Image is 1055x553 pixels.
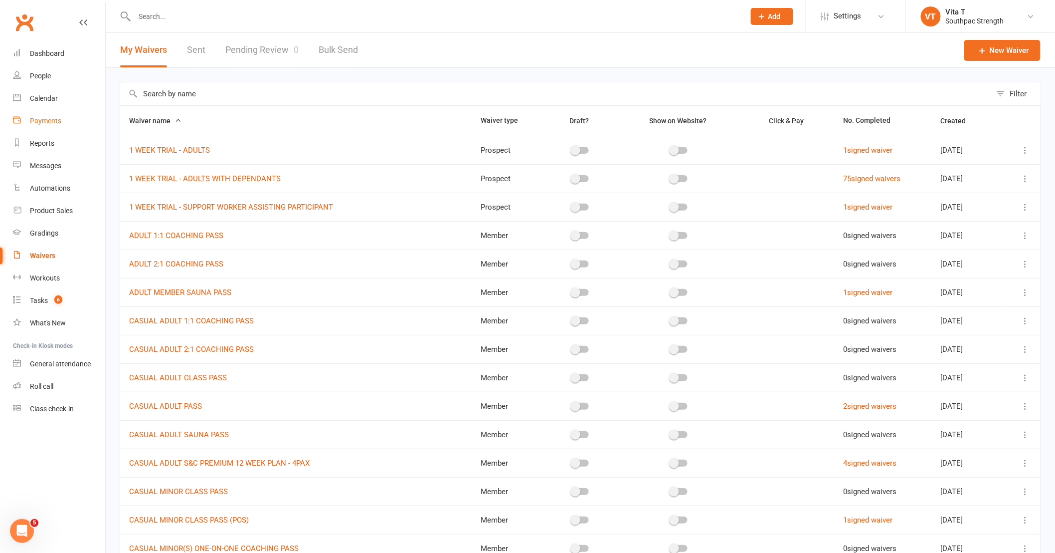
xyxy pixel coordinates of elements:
a: 2signed waivers [844,402,897,411]
button: Add [751,8,793,25]
td: [DATE] [932,136,1002,164]
a: CASUAL ADULT SAUNA PASS [129,430,229,439]
div: Reports [30,139,54,147]
div: VT [921,6,941,26]
td: Member [472,477,543,506]
a: 75signed waivers [844,174,901,183]
button: Draft? [560,115,600,127]
td: [DATE] [932,193,1002,221]
a: ADULT 2:1 COACHING PASS [129,260,223,269]
span: Settings [834,5,862,27]
th: No. Completed [835,106,932,136]
td: Member [472,221,543,250]
button: My Waivers [120,33,167,67]
td: [DATE] [932,420,1002,449]
div: Product Sales [30,207,73,215]
a: Roll call [13,375,105,398]
a: Automations [13,177,105,200]
span: Add [768,12,781,20]
div: Automations [30,184,70,192]
div: Filter [1010,88,1027,100]
td: Prospect [472,193,543,221]
td: [DATE] [932,306,1002,335]
a: 1 WEEK TRIAL - ADULTS [129,146,210,155]
td: [DATE] [932,477,1002,506]
th: Waiver type [472,106,543,136]
span: Waiver name [129,117,181,125]
td: [DATE] [932,335,1002,363]
div: Vita T [946,7,1004,16]
div: Payments [30,117,61,125]
a: General attendance kiosk mode [13,353,105,375]
span: Show on Website? [649,117,706,125]
td: Member [472,250,543,278]
a: Workouts [13,267,105,289]
input: Search by name [120,82,991,105]
span: 6 [54,295,62,304]
a: Pending Review0 [225,33,299,67]
button: Filter [991,82,1041,105]
button: Show on Website? [640,115,717,127]
a: CASUAL MINOR CLASS PASS [129,487,228,496]
a: 1 WEEK TRIAL - SUPPORT WORKER ASSISTING PARTICIPANT [129,203,333,212]
div: Class check-in [30,405,74,413]
a: Calendar [13,87,105,110]
span: 0 signed waivers [844,260,897,269]
span: 0 [294,44,299,55]
a: People [13,65,105,87]
td: [DATE] [932,164,1002,193]
div: Gradings [30,229,58,237]
td: Prospect [472,136,543,164]
td: Member [472,420,543,449]
div: What's New [30,319,66,327]
a: Reports [13,132,105,155]
a: CASUAL MINOR CLASS PASS (POS) [129,516,249,525]
a: Product Sales [13,200,105,222]
div: Dashboard [30,49,64,57]
a: 4signed waivers [844,459,897,468]
div: Calendar [30,94,58,102]
div: Tasks [30,296,48,304]
a: Gradings [13,222,105,245]
a: Tasks 6 [13,289,105,312]
span: Created [941,117,977,125]
a: CASUAL ADULT PASS [129,402,202,411]
span: 5 [30,519,38,527]
button: Created [941,115,977,127]
a: Bulk Send [319,33,358,67]
a: CASUAL ADULT 2:1 COACHING PASS [129,345,254,354]
span: 0 signed waivers [844,544,897,553]
div: People [30,72,51,80]
td: Member [472,278,543,306]
td: [DATE] [932,392,1002,420]
a: CASUAL MINOR(S) ONE-ON-ONE COACHING PASS [129,544,299,553]
button: Waiver name [129,115,181,127]
a: 1signed waiver [844,146,893,155]
div: Roll call [30,382,53,390]
td: Member [472,306,543,335]
span: 0 signed waivers [844,430,897,439]
a: ADULT MEMBER SAUNA PASS [129,288,231,297]
a: CASUAL ADULT CLASS PASS [129,373,227,382]
span: 0 signed waivers [844,373,897,382]
a: Clubworx [12,10,37,35]
td: Member [472,335,543,363]
a: CASUAL ADULT S&C PREMIUM 12 WEEK PLAN - 4PAX [129,459,310,468]
a: Payments [13,110,105,132]
a: 1 WEEK TRIAL - ADULTS WITH DEPENDANTS [129,174,281,183]
td: Member [472,392,543,420]
td: Prospect [472,164,543,193]
a: 1signed waiver [844,516,893,525]
td: [DATE] [932,363,1002,392]
div: Waivers [30,252,55,260]
a: 1signed waiver [844,203,893,212]
a: Messages [13,155,105,177]
td: Member [472,449,543,477]
td: Member [472,506,543,534]
td: [DATE] [932,506,1002,534]
div: Messages [30,162,61,170]
input: Search... [132,9,738,23]
td: [DATE] [932,221,1002,250]
div: General attendance [30,360,91,368]
td: [DATE] [932,250,1002,278]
